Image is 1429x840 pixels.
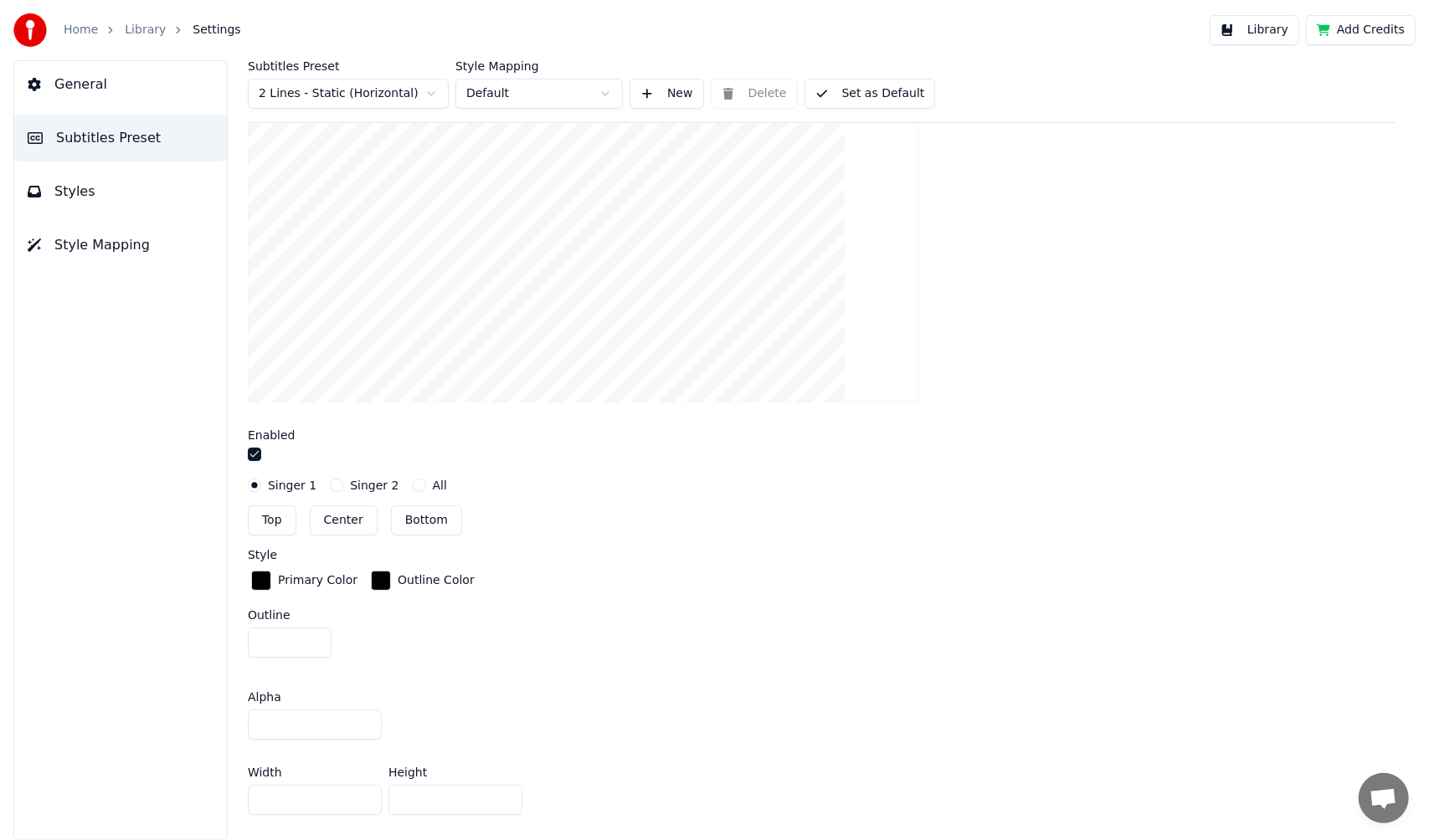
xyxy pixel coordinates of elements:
[193,22,240,38] span: Settings
[278,572,357,589] div: Primary Color
[54,182,95,202] span: Styles
[54,235,150,255] span: Style Mapping
[248,549,277,561] label: Style
[14,168,227,215] button: Styles
[13,13,47,47] img: youka
[64,22,98,38] a: Home
[248,691,281,703] label: Alpha
[248,766,282,778] label: Width
[455,60,623,72] label: Style Mapping
[268,479,316,491] label: Singer 1
[368,567,478,594] button: Outline Color
[248,567,361,594] button: Primary Color
[398,572,475,589] div: Outline Color
[310,505,378,535] button: Center
[248,505,296,535] button: Top
[388,766,427,778] label: Height
[125,22,166,38] a: Library
[630,79,704,109] button: New
[1210,15,1299,45] button: Library
[248,429,296,441] label: Enabled
[1306,15,1416,45] button: Add Credits
[433,479,447,491] label: All
[56,128,161,148] span: Subtitles Preset
[14,115,227,161] button: Subtitles Preset
[391,505,462,535] button: Bottom
[14,222,227,269] button: Style Mapping
[64,22,241,38] nav: breadcrumb
[14,61,227,108] button: General
[350,479,398,491] label: Singer 2
[248,609,332,621] label: Outline
[54,74,107,95] span: General
[804,79,936,109] button: Set as Default
[248,60,449,72] label: Subtitles Preset
[1359,773,1409,823] a: פתח צ'אט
